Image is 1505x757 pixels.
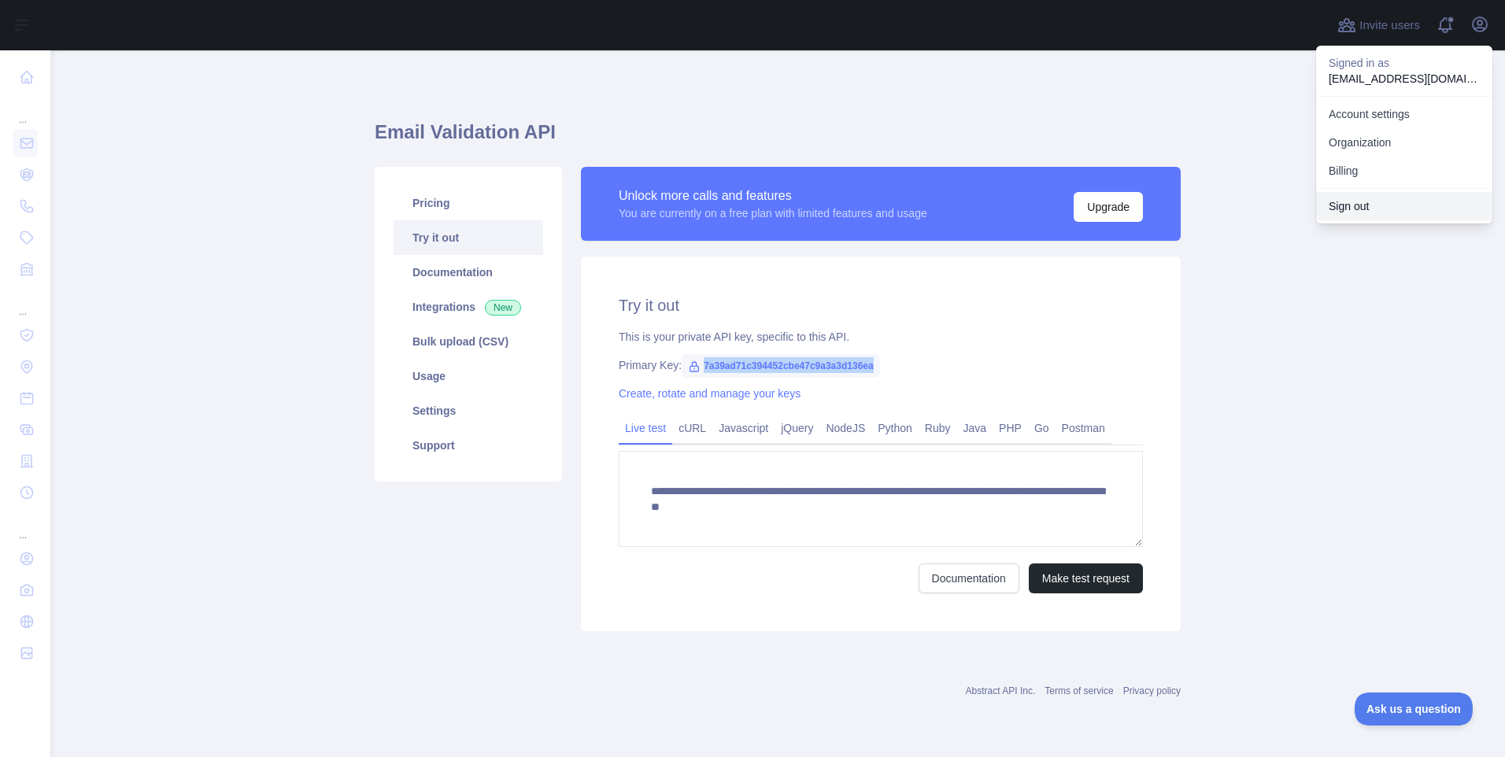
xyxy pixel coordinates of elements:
a: Java [957,415,993,441]
h1: Email Validation API [375,120,1181,157]
a: Documentation [919,563,1019,593]
iframe: Toggle Customer Support [1355,692,1474,726]
button: Make test request [1029,563,1143,593]
a: Abstract API Inc. [966,685,1036,696]
a: Terms of service [1045,685,1113,696]
a: Documentation [394,255,543,290]
a: PHP [993,415,1028,441]
a: Integrations New [394,290,543,324]
div: Unlock more calls and features [619,186,927,205]
div: ... [13,510,38,541]
a: Postman [1056,415,1111,441]
a: Bulk upload (CSV) [394,324,543,359]
h2: Try it out [619,294,1143,316]
p: Signed in as [1329,55,1480,71]
a: Javascript [712,415,775,441]
button: Billing [1316,157,1492,185]
a: jQuery [775,415,819,441]
a: Go [1028,415,1056,441]
a: Organization [1316,128,1492,157]
div: ... [13,286,38,318]
a: Privacy policy [1123,685,1181,696]
button: Invite users [1334,13,1423,38]
div: ... [13,94,38,126]
p: [EMAIL_ADDRESS][DOMAIN_NAME] [1329,71,1480,87]
a: NodeJS [819,415,871,441]
a: Pricing [394,186,543,220]
div: This is your private API key, specific to this API. [619,329,1143,345]
a: Try it out [394,220,543,255]
a: Account settings [1316,100,1492,128]
a: cURL [672,415,712,441]
div: You are currently on a free plan with limited features and usage [619,205,927,221]
a: Create, rotate and manage your keys [619,387,801,400]
a: Usage [394,359,543,393]
div: Primary Key: [619,357,1143,373]
span: 7a39ad71c394452cbe47c9a3a3d136ea [682,354,880,378]
a: Ruby [919,415,957,441]
span: New [485,300,521,316]
a: Python [871,415,919,441]
button: Sign out [1316,192,1492,220]
button: Upgrade [1074,192,1143,222]
a: Settings [394,393,543,428]
a: Support [394,428,543,463]
span: Invite users [1359,17,1420,35]
a: Live test [619,415,672,441]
